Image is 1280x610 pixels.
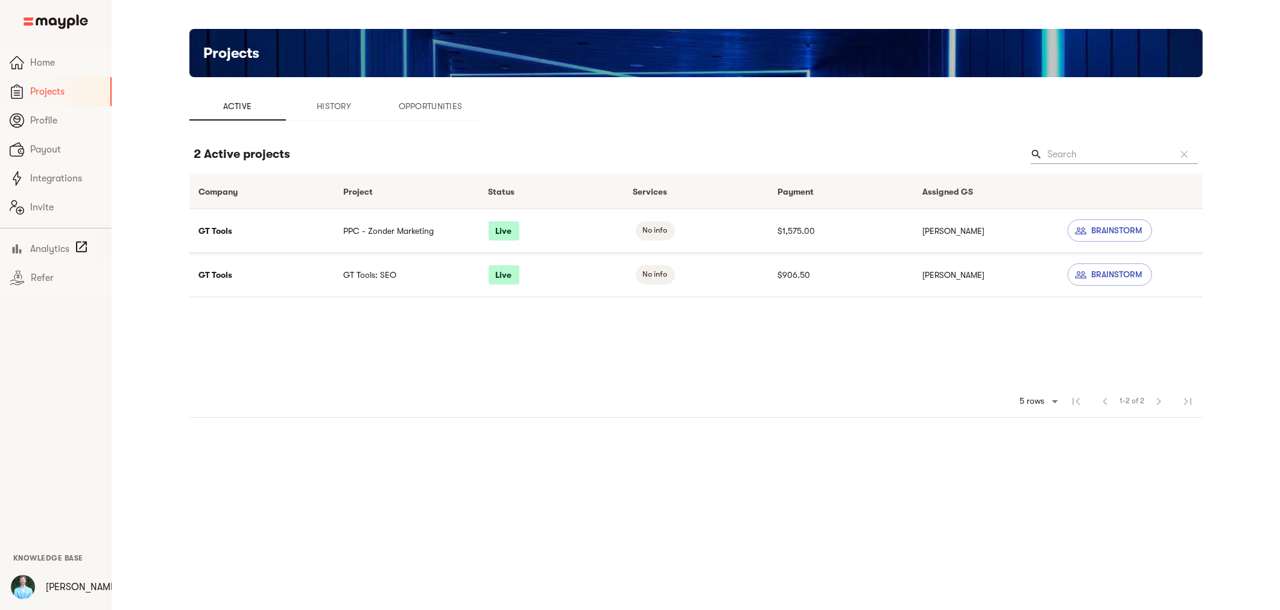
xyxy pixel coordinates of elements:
[489,184,531,199] span: Status
[4,568,42,606] button: User Menu
[13,553,83,562] a: Knowledge Base
[1062,387,1091,416] span: First Page
[1077,223,1142,238] span: Brainstorm
[30,55,102,70] span: Home
[1091,387,1120,416] span: Previous Page
[204,43,260,63] h5: Projects
[1220,552,1280,610] iframe: Chat Widget
[768,253,913,297] td: $906.50
[24,14,88,29] img: Main logo
[1068,219,1152,242] button: Brainstorm
[30,242,69,256] span: Analytics
[923,184,974,199] div: Assigned GS
[194,145,291,164] h6: 2 Active projects
[633,184,683,199] span: Services
[489,184,515,199] div: Status
[636,269,675,280] span: No info
[1068,263,1152,286] button: Brainstorm
[46,580,119,594] p: [PERSON_NAME]
[197,99,279,113] span: Active
[778,184,814,199] div: Payment
[489,265,519,285] p: Live
[199,184,254,199] span: Company
[189,209,334,253] td: GT Tools
[1031,148,1043,160] span: Search
[778,184,830,199] span: Payment
[344,184,373,199] div: Project
[913,209,1058,253] td: [PERSON_NAME]
[334,209,479,253] td: PPC - Zonder Marketing
[13,554,83,562] span: Knowledge Base
[30,84,101,99] span: Projects
[913,253,1058,297] td: [PERSON_NAME]
[923,184,989,199] span: Assigned GS
[768,209,913,253] td: $1,575.00
[344,184,389,199] span: Project
[1017,396,1048,406] div: 5 rows
[30,113,102,128] span: Profile
[636,225,675,236] span: No info
[1048,145,1167,164] input: Search
[633,184,668,199] div: Services
[1174,387,1203,416] span: Last Page
[390,99,472,113] span: Opportunities
[1120,395,1145,407] span: 1-2 of 2
[1145,387,1174,416] span: Next Page
[1012,392,1062,410] div: 5 rows
[334,253,479,297] td: GT Tools: SEO
[30,142,102,157] span: Payout
[293,99,375,113] span: History
[189,253,334,297] td: GT Tools
[30,171,102,186] span: Integrations
[31,271,102,285] span: Refer
[1077,267,1142,282] span: Brainstorm
[199,184,238,199] div: Company
[30,200,102,215] span: Invite
[489,221,519,241] p: Live
[11,575,35,599] img: OhkX6i7yTiKNR48D63oJ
